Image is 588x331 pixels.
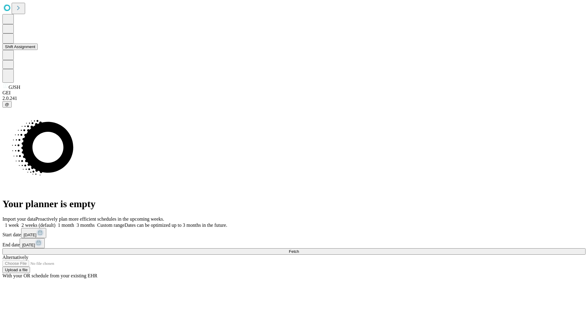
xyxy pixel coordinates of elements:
[2,248,586,255] button: Fetch
[2,96,586,101] div: 2.0.241
[2,273,97,278] span: With your OR schedule from your existing EHR
[2,267,30,273] button: Upload a file
[77,223,95,228] span: 3 months
[2,238,586,248] div: End date
[21,228,46,238] button: [DATE]
[58,223,74,228] span: 1 month
[21,223,55,228] span: 2 weeks (default)
[2,255,28,260] span: Alternatively
[5,223,19,228] span: 1 week
[97,223,124,228] span: Custom range
[2,101,12,108] button: @
[2,198,586,210] h1: Your planner is empty
[36,216,164,222] span: Proactively plan more efficient schedules in the upcoming weeks.
[2,216,36,222] span: Import your data
[2,44,38,50] button: Shift Assignment
[5,102,9,107] span: @
[289,249,299,254] span: Fetch
[2,228,586,238] div: Start date
[22,243,35,247] span: [DATE]
[20,238,45,248] button: [DATE]
[9,85,20,90] span: GJSH
[24,233,36,237] span: [DATE]
[125,223,227,228] span: Dates can be optimized up to 3 months in the future.
[2,90,586,96] div: GEI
